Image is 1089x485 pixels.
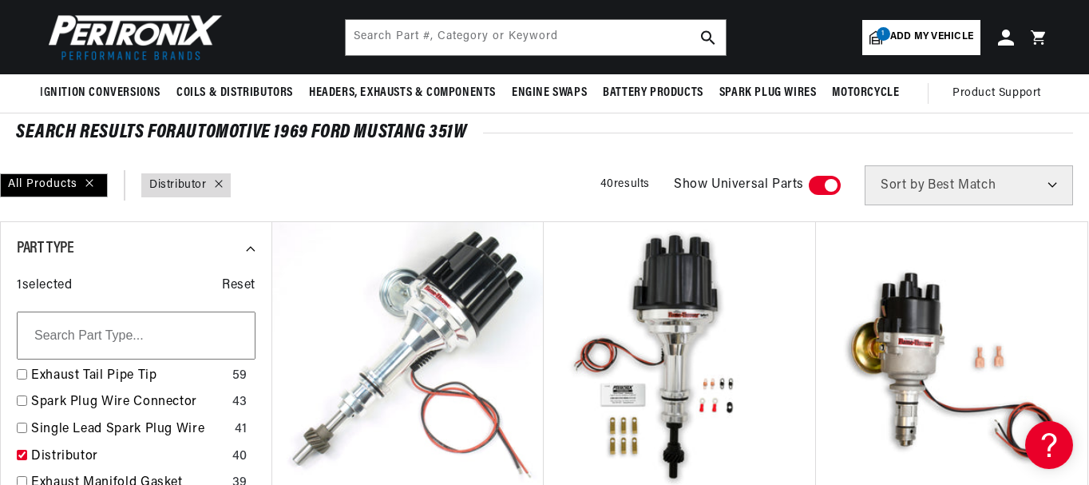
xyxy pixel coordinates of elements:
span: Headers, Exhausts & Components [309,85,496,101]
a: 1Add my vehicle [862,20,980,55]
span: Sort by [881,179,925,192]
input: Search Part Type... [17,312,255,360]
summary: Coils & Distributors [168,74,301,112]
summary: Product Support [952,74,1049,113]
summary: Headers, Exhausts & Components [301,74,504,112]
div: 43 [232,392,247,413]
div: 59 [232,366,247,387]
span: 1 selected [17,276,72,296]
button: search button [691,20,726,55]
a: Single Lead Spark Plug Wire [31,419,228,440]
summary: Engine Swaps [504,74,595,112]
span: Coils & Distributors [176,85,293,101]
span: 1 [877,27,890,41]
a: Exhaust Tail Pipe Tip [31,366,226,387]
span: Spark Plug Wires [719,85,817,101]
summary: Battery Products [595,74,711,112]
a: Distributor [149,177,207,194]
span: Motorcycle [832,85,899,101]
summary: Motorcycle [824,74,907,112]
span: Ignition Conversions [40,85,160,101]
span: 40 results [600,178,650,190]
span: Engine Swaps [512,85,587,101]
img: Pertronix [40,10,224,65]
a: Spark Plug Wire Connector [31,392,226,413]
span: Add my vehicle [890,30,973,45]
div: 40 [232,447,247,467]
div: 41 [235,419,247,440]
span: Product Support [952,85,1041,102]
input: Search Part #, Category or Keyword [346,20,726,55]
span: Part Type [17,241,73,256]
a: Distributor [31,447,226,467]
div: SEARCH RESULTS FOR Automotive 1969 Ford Mustang 351W [16,125,1073,141]
span: Reset [222,276,255,296]
summary: Spark Plug Wires [711,74,825,112]
select: Sort by [865,165,1073,205]
summary: Ignition Conversions [40,74,168,112]
span: Battery Products [603,85,703,101]
span: Show Universal Parts [674,175,804,196]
